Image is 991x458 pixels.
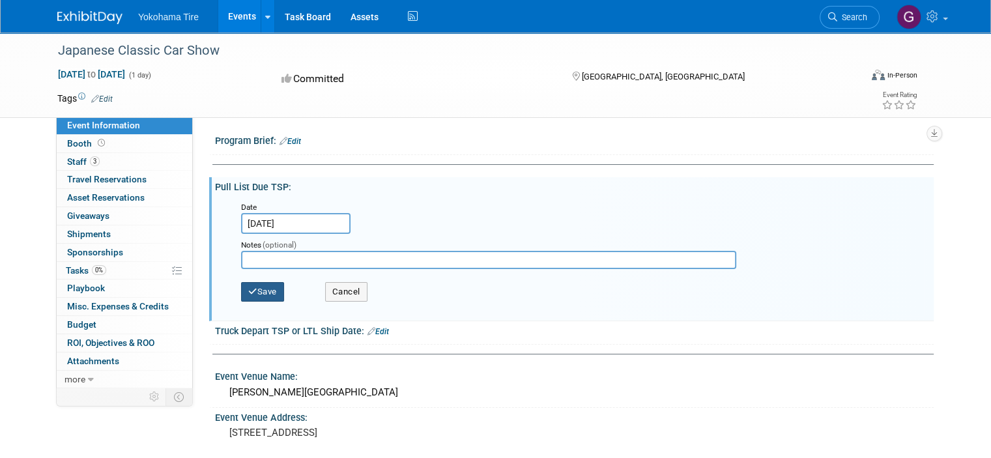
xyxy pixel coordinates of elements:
a: Staff3 [57,153,192,171]
span: more [65,374,85,384]
img: gina Witter [897,5,921,29]
span: Tasks [66,265,106,276]
span: Budget [67,319,96,330]
div: Committed [278,68,551,91]
a: Misc. Expenses & Credits [57,298,192,315]
a: Playbook [57,279,192,297]
div: Truck Depart TSP or LTL Ship Date: [215,321,934,338]
button: Cancel [325,282,367,302]
small: Notes [241,240,261,250]
div: Event Venue Name: [215,367,934,383]
span: 0% [92,265,106,275]
td: Tags [57,92,113,105]
small: Date [241,203,257,212]
div: Pull List Due TSP: [215,177,934,193]
a: Shipments [57,225,192,243]
div: Program Brief: [215,131,934,148]
span: Shipments [67,229,111,239]
a: Event Information [57,117,192,134]
img: ExhibitDay [57,11,122,24]
span: Search [837,12,867,22]
span: Staff [67,156,100,167]
div: Event Venue Address: [215,408,934,424]
a: Edit [367,327,389,336]
a: Edit [280,137,301,146]
div: In-Person [887,70,917,80]
span: Booth not reserved yet [95,138,108,148]
td: Toggle Event Tabs [166,388,193,405]
span: Playbook [67,283,105,293]
span: Travel Reservations [67,174,147,184]
a: Giveaways [57,207,192,225]
a: Tasks0% [57,262,192,279]
span: [DATE] [DATE] [57,68,126,80]
a: Edit [91,94,113,104]
div: Event Format [790,68,917,87]
a: Search [820,6,880,29]
span: (optional) [263,240,296,250]
a: Travel Reservations [57,171,192,188]
div: [PERSON_NAME][GEOGRAPHIC_DATA] [225,382,924,403]
td: Personalize Event Tab Strip [143,388,166,405]
span: (1 day) [128,71,151,79]
input: Select Date [241,213,351,234]
span: Sponsorships [67,247,123,257]
span: Event Information [67,120,140,130]
span: 3 [90,156,100,166]
span: [GEOGRAPHIC_DATA], [GEOGRAPHIC_DATA] [582,72,745,81]
span: ROI, Objectives & ROO [67,337,154,348]
a: ROI, Objectives & ROO [57,334,192,352]
span: Attachments [67,356,119,366]
img: Format-Inperson.png [872,70,885,80]
span: Misc. Expenses & Credits [67,301,169,311]
div: Japanese Classic Car Show [53,39,844,63]
a: Booth [57,135,192,152]
span: Yokohama Tire [138,12,199,22]
button: Save [241,282,284,302]
span: Giveaways [67,210,109,221]
a: Attachments [57,352,192,370]
pre: [STREET_ADDRESS] [229,427,500,438]
a: Asset Reservations [57,189,192,207]
span: Booth [67,138,108,149]
a: Budget [57,316,192,334]
span: to [85,69,98,79]
a: more [57,371,192,388]
div: Event Rating [882,92,917,98]
span: Asset Reservations [67,192,145,203]
a: Sponsorships [57,244,192,261]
